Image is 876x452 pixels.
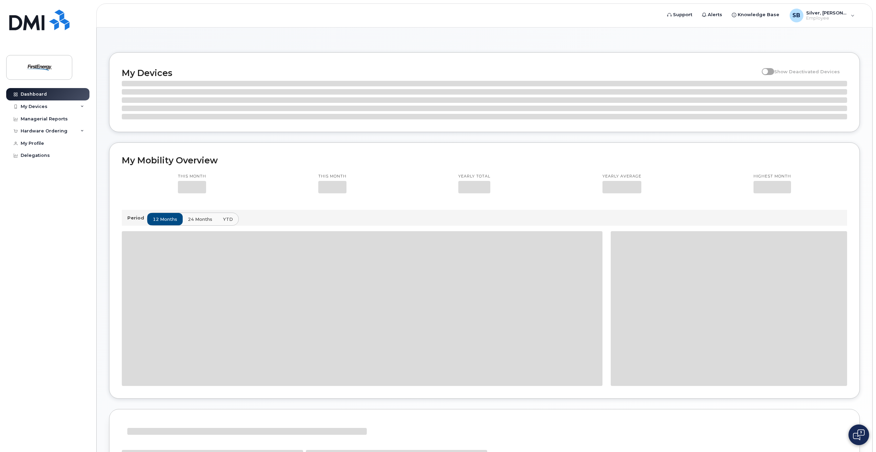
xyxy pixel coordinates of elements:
img: Open chat [853,429,865,440]
p: This month [318,174,346,179]
p: Highest month [754,174,791,179]
p: Yearly average [602,174,641,179]
input: Show Deactivated Devices [762,65,767,71]
h2: My Mobility Overview [122,155,847,165]
span: YTD [223,216,233,223]
p: Yearly total [458,174,490,179]
span: 24 months [188,216,212,223]
p: This month [178,174,206,179]
span: Show Deactivated Devices [774,69,840,74]
h2: My Devices [122,68,758,78]
p: Period [127,215,147,221]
